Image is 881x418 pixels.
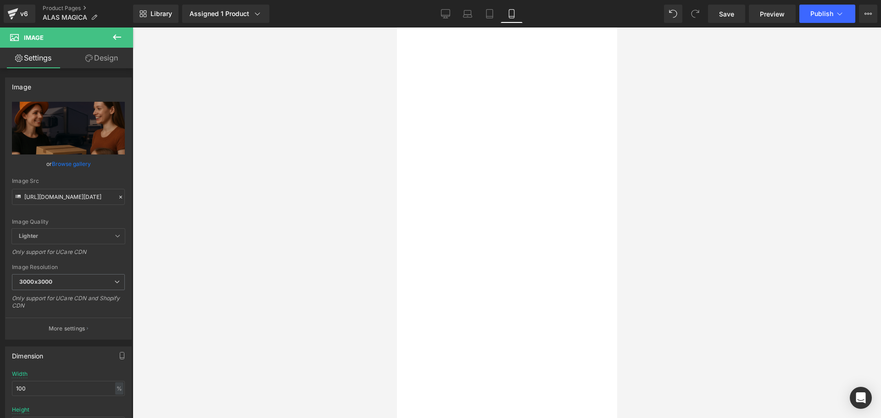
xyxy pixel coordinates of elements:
[12,295,125,315] div: Only support for UCare CDN and Shopify CDN
[43,14,87,21] span: ALAS MAGICA
[12,371,28,377] div: Width
[859,5,877,23] button: More
[12,407,29,413] div: Height
[501,5,523,23] a: Mobile
[190,9,262,18] div: Assigned 1 Product
[457,5,479,23] a: Laptop
[12,248,125,262] div: Only support for UCare CDN
[12,264,125,270] div: Image Resolution
[49,324,85,333] p: More settings
[479,5,501,23] a: Tablet
[799,5,855,23] button: Publish
[19,278,52,285] b: 3000x3000
[435,5,457,23] a: Desktop
[749,5,796,23] a: Preview
[52,156,91,172] a: Browse gallery
[12,381,125,396] input: auto
[4,5,35,23] a: v6
[133,5,178,23] a: New Library
[43,5,133,12] a: Product Pages
[6,318,131,339] button: More settings
[19,232,38,239] b: Lighter
[12,189,125,205] input: Link
[12,178,125,184] div: Image Src
[12,78,31,91] div: Image
[12,347,44,360] div: Dimension
[12,219,125,225] div: Image Quality
[12,159,125,169] div: or
[151,10,172,18] span: Library
[686,5,704,23] button: Redo
[664,5,682,23] button: Undo
[810,10,833,17] span: Publish
[24,34,44,41] span: Image
[18,8,30,20] div: v6
[850,387,872,409] div: Open Intercom Messenger
[68,48,135,68] a: Design
[115,382,123,395] div: %
[760,9,785,19] span: Preview
[719,9,734,19] span: Save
